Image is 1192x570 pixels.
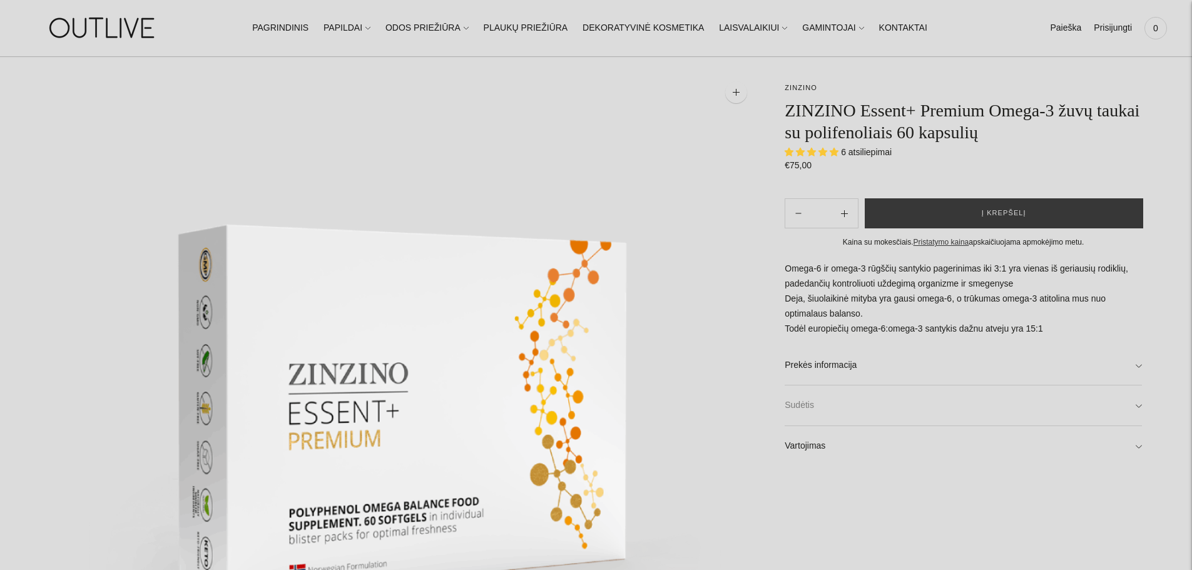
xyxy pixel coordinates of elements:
span: 6 atsiliepimai [841,147,892,157]
a: LAISVALAIKIUI [719,14,787,42]
a: Vartojimas [785,426,1142,466]
div: Kaina su mokesčiais. apskaičiuojama apmokėjimo metu. [785,236,1142,249]
a: DEKORATYVINĖ KOSMETIKA [583,14,704,42]
span: 0 [1147,19,1164,37]
a: KONTAKTAI [879,14,927,42]
a: ZINZINO [785,84,817,91]
button: Į krepšelį [865,198,1143,228]
a: Prisijungti [1094,14,1132,42]
img: OUTLIVE [25,6,181,49]
input: Product quantity [812,205,830,223]
a: 0 [1144,14,1167,42]
a: PAPILDAI [323,14,370,42]
button: Add product quantity [785,198,812,228]
a: GAMINTOJAI [802,14,863,42]
a: Sudėtis [785,385,1142,425]
button: Subtract product quantity [831,198,858,228]
a: ODOS PRIEŽIŪRA [385,14,469,42]
a: Pristatymo kaina [914,238,969,247]
a: Prekės informacija [785,345,1142,385]
h1: ZINZINO Essent+ Premium Omega-3 žuvų taukai su polifenoliais 60 kapsulių [785,99,1142,143]
span: €75,00 [785,160,812,170]
a: PLAUKŲ PRIEŽIŪRA [484,14,568,42]
a: PAGRINDINIS [252,14,308,42]
a: Paieška [1050,14,1081,42]
span: Į krepšelį [982,207,1026,220]
p: Omega-6 ir omega-3 rūgščių santykio pagerinimas iki 3:1 yra vienas iš geriausių rodiklių, padedan... [785,262,1142,337]
span: 5.00 stars [785,147,841,157]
